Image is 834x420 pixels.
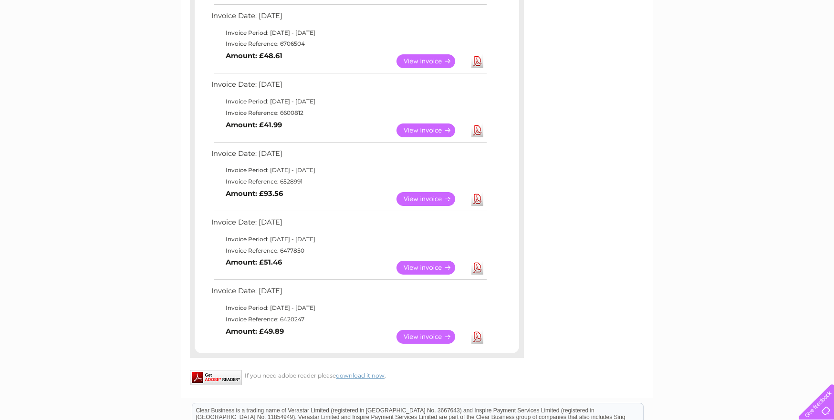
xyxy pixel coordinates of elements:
[209,245,488,256] td: Invoice Reference: 6477850
[226,121,282,129] b: Amount: £41.99
[209,147,488,165] td: Invoice Date: [DATE]
[396,192,467,206] a: View
[209,176,488,187] td: Invoice Reference: 6528991
[771,41,794,48] a: Contact
[209,27,488,39] td: Invoice Period: [DATE] - [DATE]
[226,258,282,266] b: Amount: £51.46
[471,261,483,275] a: Download
[396,330,467,344] a: View
[209,78,488,96] td: Invoice Date: [DATE]
[471,330,483,344] a: Download
[336,372,385,379] a: download it now
[471,123,483,137] a: Download
[209,10,488,27] td: Invoice Date: [DATE]
[654,5,720,17] a: 0333 014 3131
[471,54,483,68] a: Download
[690,41,711,48] a: Energy
[209,234,488,245] td: Invoice Period: [DATE] - [DATE]
[209,314,488,325] td: Invoice Reference: 6420247
[209,164,488,176] td: Invoice Period: [DATE] - [DATE]
[29,25,78,54] img: logo.png
[192,5,643,46] div: Clear Business is a trading name of Verastar Limited (registered in [GEOGRAPHIC_DATA] No. 3667643...
[226,327,284,336] b: Amount: £49.89
[226,189,283,198] b: Amount: £93.56
[717,41,745,48] a: Telecoms
[209,216,488,234] td: Invoice Date: [DATE]
[209,285,488,302] td: Invoice Date: [DATE]
[471,192,483,206] a: Download
[209,96,488,107] td: Invoice Period: [DATE] - [DATE]
[209,38,488,50] td: Invoice Reference: 6706504
[209,302,488,314] td: Invoice Period: [DATE] - [DATE]
[396,123,467,137] a: View
[209,107,488,119] td: Invoice Reference: 6600812
[226,51,282,60] b: Amount: £48.61
[751,41,765,48] a: Blog
[803,41,825,48] a: Log out
[396,261,467,275] a: View
[190,370,524,379] div: If you need adobe reader please .
[666,41,684,48] a: Water
[396,54,467,68] a: View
